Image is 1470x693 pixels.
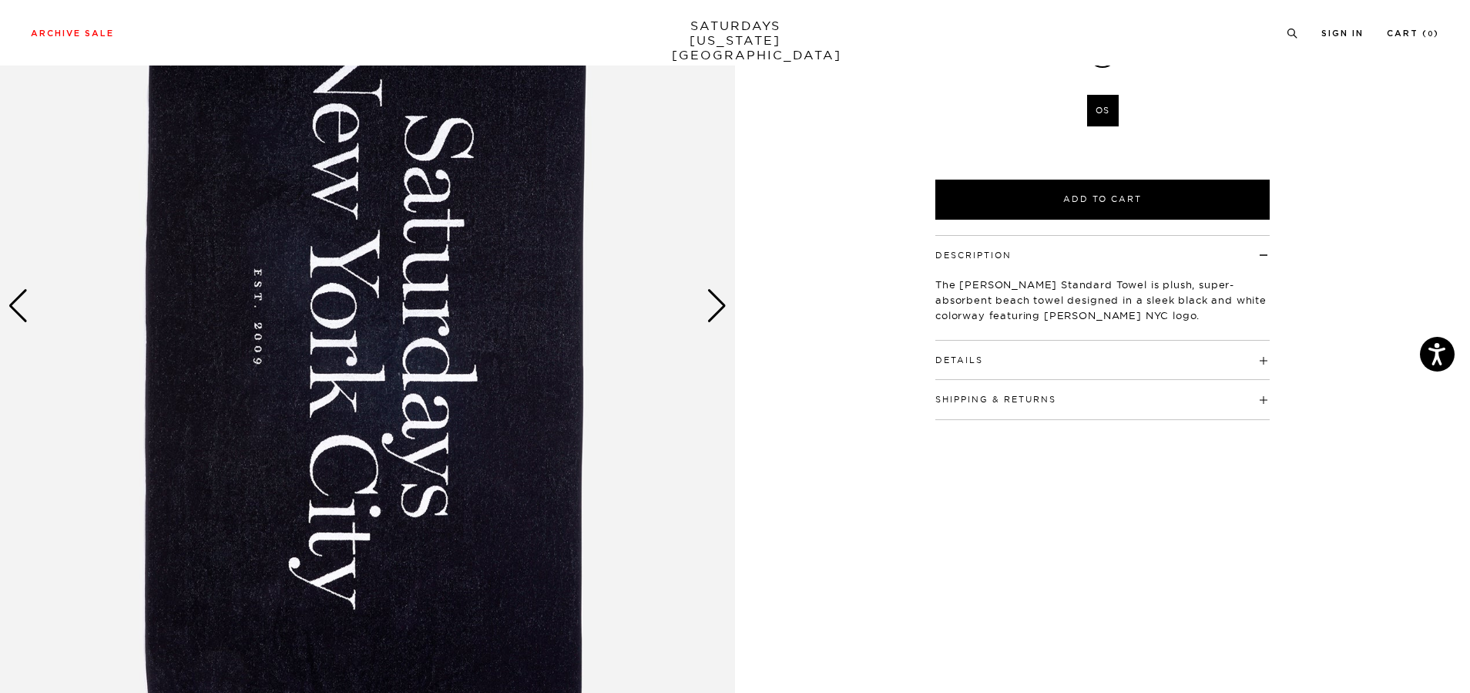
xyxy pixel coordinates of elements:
[1387,29,1439,38] a: Cart (0)
[935,395,1056,404] button: Shipping & Returns
[31,29,114,38] a: Archive Sale
[1428,31,1434,38] small: 0
[1087,95,1119,126] label: OS
[935,277,1270,323] p: The [PERSON_NAME] Standard Towel is plush, super-absorbent beach towel designed in a sleek black ...
[672,19,799,62] a: SATURDAYS[US_STATE][GEOGRAPHIC_DATA]
[935,251,1012,260] button: Description
[1321,29,1364,38] a: Sign In
[935,356,983,365] button: Details
[935,180,1270,220] button: Add to Cart
[8,289,29,323] div: Previous slide
[706,289,727,323] div: Next slide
